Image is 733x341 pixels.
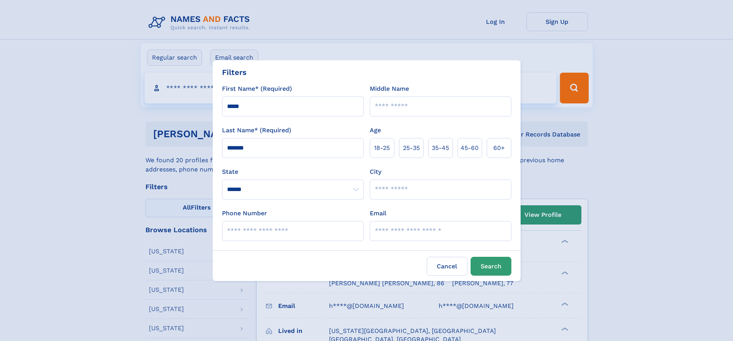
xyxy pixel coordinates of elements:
[222,167,364,176] label: State
[374,143,390,153] span: 18‑25
[370,209,386,218] label: Email
[427,257,468,276] label: Cancel
[222,84,292,93] label: First Name* (Required)
[370,167,381,176] label: City
[493,143,505,153] span: 60+
[403,143,420,153] span: 25‑35
[370,126,381,135] label: Age
[471,257,511,276] button: Search
[461,143,479,153] span: 45‑60
[370,84,409,93] label: Middle Name
[222,126,291,135] label: Last Name* (Required)
[432,143,449,153] span: 35‑45
[222,209,267,218] label: Phone Number
[222,67,247,78] div: Filters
